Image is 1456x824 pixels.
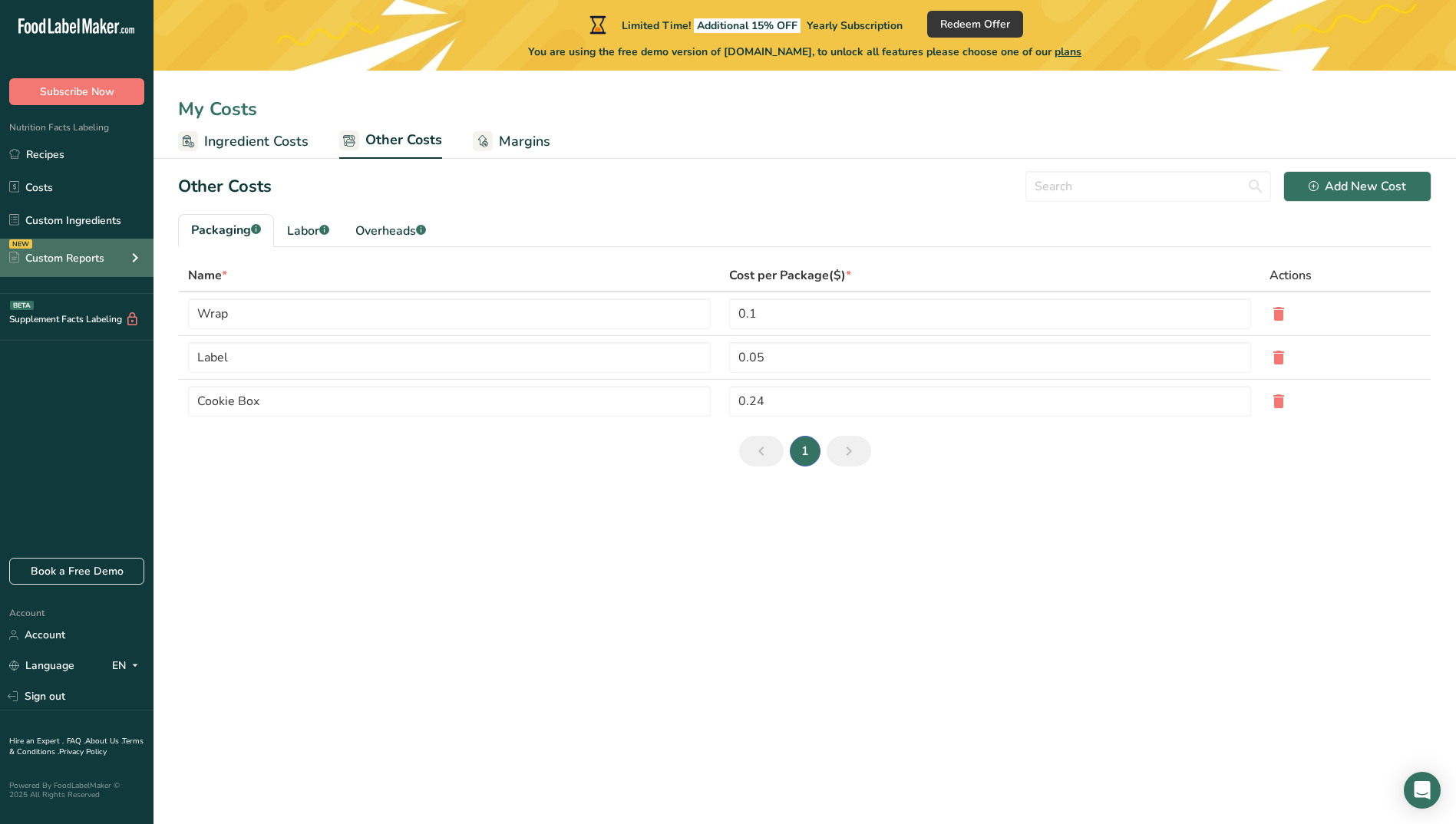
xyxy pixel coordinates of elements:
span: Additional 15% OFF [694,18,801,33]
div: Open Intercom Messenger [1404,772,1441,809]
a: Margins [473,124,550,159]
div: Labor [287,222,329,240]
a: Privacy Policy [59,747,107,757]
a: Next page [827,436,871,466]
a: Book a Free Demo [9,558,144,585]
span: Margins [499,131,550,152]
a: Hire an Expert . [9,736,64,747]
span: Actions [1269,266,1312,285]
div: Powered By FoodLabelMaker © 2025 All Rights Reserved [9,781,144,799]
h2: Other Costs [178,174,272,199]
a: Terms & Conditions . [9,736,144,757]
a: Previous page [739,436,784,466]
a: Language [9,652,74,679]
span: Yearly Subscription [807,18,903,33]
span: Subscribe Now [40,84,114,100]
span: plans [1055,44,1081,59]
div: Cost per Package($) [729,266,851,285]
a: Ingredient Costs [178,124,309,159]
button: Add New Cost [1283,171,1431,202]
div: BETA [10,301,34,310]
div: My Costs [154,95,1456,123]
div: Overheads [355,222,426,240]
div: Limited Time! [586,15,903,34]
span: You are using the free demo version of [DOMAIN_NAME], to unlock all features please choose one of... [528,44,1081,60]
input: Search [1025,171,1271,202]
span: Redeem Offer [940,16,1010,32]
div: NEW [9,239,32,249]
div: Custom Reports [9,250,104,266]
a: FAQ . [67,736,85,747]
div: Packaging [191,221,261,239]
a: Other Costs [339,123,442,160]
div: EN [112,657,144,675]
button: Redeem Offer [927,11,1023,38]
span: Ingredient Costs [204,131,309,152]
button: Subscribe Now [9,78,144,105]
div: Add New Cost [1309,177,1406,196]
a: About Us . [85,736,122,747]
span: Other Costs [365,130,442,150]
div: Name [188,266,227,285]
